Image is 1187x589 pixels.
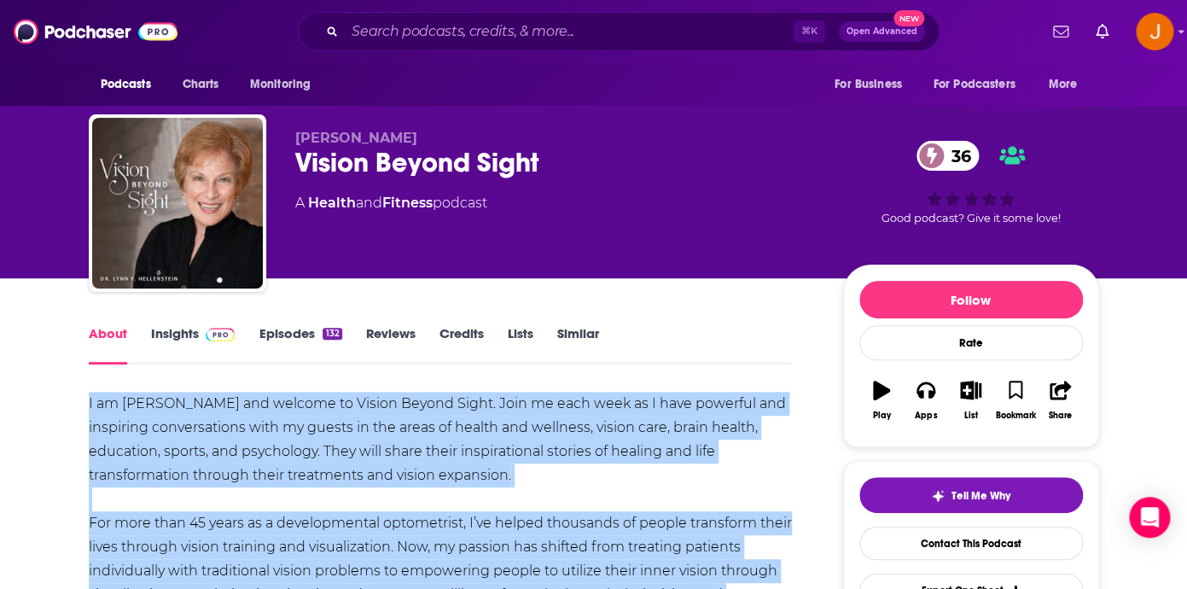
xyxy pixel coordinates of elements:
[295,193,487,213] div: A podcast
[893,10,924,26] span: New
[934,141,979,171] span: 36
[951,489,1010,503] span: Tell Me Why
[847,27,917,36] span: Open Advanced
[206,328,236,341] img: Podchaser Pro
[859,281,1083,318] button: Follow
[915,411,937,421] div: Apps
[794,20,825,43] span: ⌘ K
[843,130,1099,236] div: 36Good podcast? Give it some love!
[250,73,311,96] span: Monitoring
[238,68,333,101] button: open menu
[1136,13,1173,50] img: User Profile
[964,411,978,421] div: List
[1136,13,1173,50] button: Show profile menu
[356,195,382,211] span: and
[1136,13,1173,50] span: Logged in as justine87181
[1049,411,1072,421] div: Share
[1046,17,1075,46] a: Show notifications dropdown
[557,325,599,364] a: Similar
[183,73,219,96] span: Charts
[439,325,484,364] a: Credits
[101,73,151,96] span: Podcasts
[1089,17,1115,46] a: Show notifications dropdown
[382,195,433,211] a: Fitness
[345,18,794,45] input: Search podcasts, credits, & more...
[323,328,341,340] div: 132
[934,73,1015,96] span: For Podcasters
[308,195,356,211] a: Health
[948,370,992,431] button: List
[1036,68,1098,101] button: open menu
[89,68,173,101] button: open menu
[151,325,236,364] a: InsightsPodchaser Pro
[823,68,923,101] button: open menu
[172,68,230,101] a: Charts
[904,370,948,431] button: Apps
[1038,370,1082,431] button: Share
[993,370,1038,431] button: Bookmark
[882,212,1061,225] span: Good podcast? Give it some love!
[995,411,1035,421] div: Bookmark
[366,325,416,364] a: Reviews
[14,15,177,48] img: Podchaser - Follow, Share and Rate Podcasts
[89,325,127,364] a: About
[295,130,417,146] span: [PERSON_NAME]
[859,477,1083,513] button: tell me why sparkleTell Me Why
[859,370,904,431] button: Play
[931,489,945,503] img: tell me why sparkle
[298,12,940,51] div: Search podcasts, credits, & more...
[859,527,1083,560] a: Contact This Podcast
[92,118,263,289] img: Vision Beyond Sight
[1129,497,1170,538] div: Open Intercom Messenger
[508,325,533,364] a: Lists
[859,325,1083,360] div: Rate
[872,411,890,421] div: Play
[839,21,925,42] button: Open AdvancedNew
[916,141,979,171] a: 36
[922,68,1040,101] button: open menu
[1048,73,1077,96] span: More
[835,73,902,96] span: For Business
[259,325,341,364] a: Episodes132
